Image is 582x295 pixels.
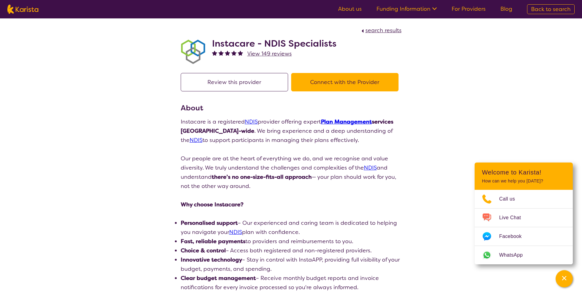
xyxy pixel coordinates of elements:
[181,102,402,113] h3: About
[181,274,256,282] strong: Clear budget management
[556,270,573,287] button: Channel Menu
[181,237,402,246] li: to providers and reimbursements to you.
[181,247,226,254] strong: Choice & control
[181,246,402,255] li: – Access both registered and non-registered providers.
[7,5,38,14] img: Karista logo
[364,164,377,171] a: NDIS
[181,154,402,191] p: Our people are at the heart of everything we do, and we recognise and value diversity. We truly u...
[181,73,288,91] button: Review this provider
[212,38,337,49] h2: Instacare - NDIS Specialists
[482,169,565,176] h2: Welcome to Karista!
[181,201,244,208] strong: Why choose Instacare?
[365,27,402,34] span: search results
[247,50,292,57] span: View 149 reviews
[500,5,512,13] a: Blog
[527,4,575,14] a: Back to search
[531,6,571,13] span: Back to search
[181,79,291,86] a: Review this provider
[231,50,237,56] img: fullstar
[247,49,292,58] a: View 149 reviews
[238,50,243,56] img: fullstar
[499,194,522,204] span: Call us
[212,50,217,56] img: fullstar
[321,118,372,125] a: Plan Management
[190,136,202,144] a: NDIS
[212,173,312,181] strong: there’s no one-size-fits-all approach
[499,232,529,241] span: Facebook
[181,255,402,274] li: – Stay in control with InstaAPP, providing full visibility of your budget, payments, and spending.
[181,274,402,292] li: – Receive monthly budget reports and invoice notifications for every invoice processed so you're ...
[229,228,242,236] a: NDIS
[499,213,528,222] span: Live Chat
[181,238,245,245] strong: Fast, reliable payments
[225,50,230,56] img: fullstar
[475,163,573,264] div: Channel Menu
[181,218,402,237] li: – Our experienced and caring team is dedicated to helping you navigate your plan with confidence.
[218,50,224,56] img: fullstar
[181,256,242,263] strong: Innovative technology
[376,5,437,13] a: Funding Information
[338,5,362,13] a: About us
[181,40,205,64] img: obkhna0zu27zdd4ubuus.png
[360,27,402,34] a: search results
[181,117,402,145] p: Instacare is a registered provider offering expert . We bring experience and a deep understanding...
[475,190,573,264] ul: Choose channel
[245,118,258,125] a: NDIS
[452,5,486,13] a: For Providers
[181,219,238,227] strong: Personalised support
[291,79,402,86] a: Connect with the Provider
[499,251,530,260] span: WhatsApp
[291,73,399,91] button: Connect with the Provider
[482,178,565,184] p: How can we help you [DATE]?
[475,246,573,264] a: Web link opens in a new tab.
